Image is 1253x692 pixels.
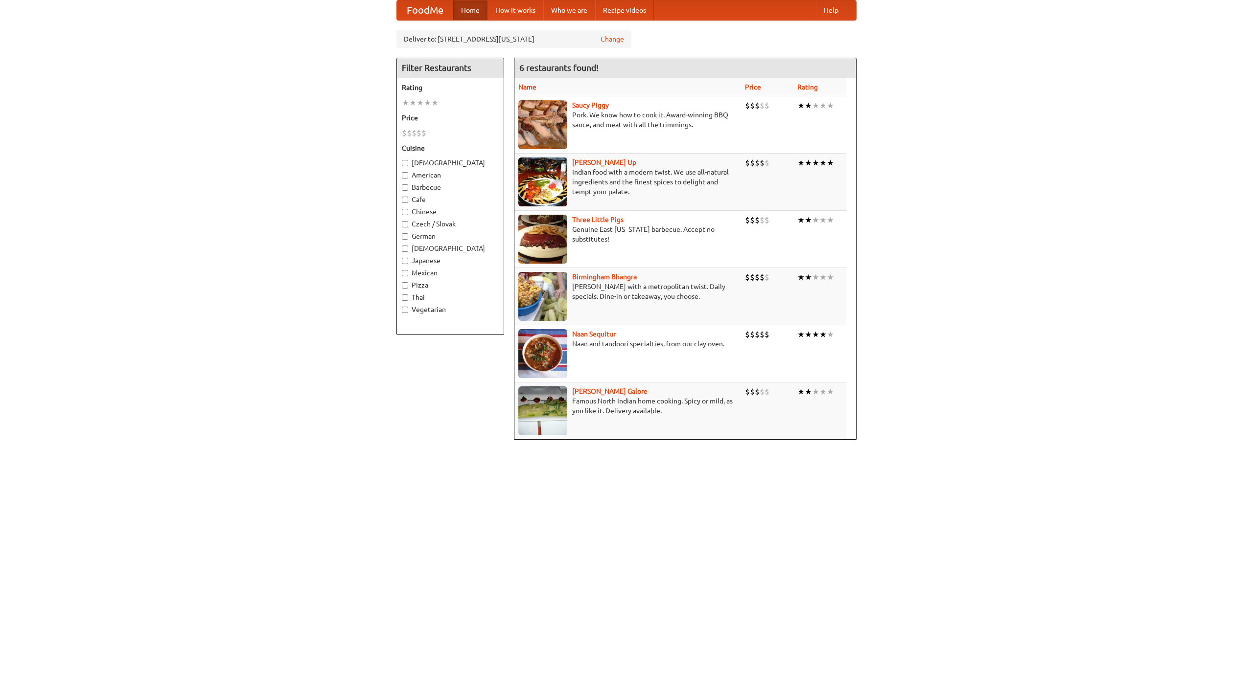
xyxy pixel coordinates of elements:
[402,221,408,227] input: Czech / Slovak
[402,231,499,241] label: German
[402,233,408,240] input: German
[402,170,499,180] label: American
[765,100,769,111] li: $
[402,307,408,313] input: Vegetarian
[572,216,624,223] a: Three Little Pigs
[518,329,567,378] img: naansequitur.jpg
[402,197,408,203] input: Cafe
[797,215,805,225] li: ★
[572,330,616,338] b: Naan Sequitur
[760,329,765,340] li: $
[396,30,631,48] div: Deliver to: [STREET_ADDRESS][US_STATE]
[827,272,834,283] li: ★
[805,100,812,111] li: ★
[595,0,654,20] a: Recipe videos
[745,157,750,168] li: $
[760,386,765,397] li: $
[518,100,567,149] img: saucy.jpg
[750,215,755,225] li: $
[755,272,760,283] li: $
[805,215,812,225] li: ★
[760,157,765,168] li: $
[518,110,737,130] p: Pork. We know how to cook it. Award-winning BBQ sauce, and meat with all the trimmings.
[409,97,417,108] li: ★
[572,158,636,166] a: [PERSON_NAME] Up
[518,339,737,349] p: Naan and tandoori specialties, from our clay oven.
[417,97,424,108] li: ★
[402,256,499,266] label: Japanese
[407,128,412,138] li: $
[518,215,567,264] img: littlepigs.jpg
[816,0,846,20] a: Help
[755,386,760,397] li: $
[745,83,761,91] a: Price
[402,268,499,278] label: Mexican
[518,396,737,416] p: Famous North Indian home cooking. Spicy or mild, as you like it. Delivery available.
[421,128,426,138] li: $
[819,100,827,111] li: ★
[453,0,487,20] a: Home
[402,207,499,217] label: Chinese
[760,100,765,111] li: $
[745,215,750,225] li: $
[424,97,431,108] li: ★
[812,329,819,340] li: ★
[412,128,417,138] li: $
[797,83,818,91] a: Rating
[797,100,805,111] li: ★
[431,97,439,108] li: ★
[755,100,760,111] li: $
[797,329,805,340] li: ★
[827,100,834,111] li: ★
[765,272,769,283] li: $
[518,272,567,321] img: bhangra.jpg
[819,157,827,168] li: ★
[745,272,750,283] li: $
[402,172,408,179] input: American
[760,215,765,225] li: $
[827,215,834,225] li: ★
[755,157,760,168] li: $
[402,258,408,264] input: Japanese
[402,128,407,138] li: $
[402,209,408,215] input: Chinese
[402,97,409,108] li: ★
[601,34,624,44] a: Change
[755,215,760,225] li: $
[402,270,408,276] input: Mexican
[519,63,599,72] ng-pluralize: 6 restaurants found!
[402,246,408,252] input: [DEMOGRAPHIC_DATA]
[572,101,609,109] b: Saucy Piggy
[397,0,453,20] a: FoodMe
[812,157,819,168] li: ★
[518,224,737,244] p: Genuine East [US_STATE] barbecue. Accept no substitutes!
[402,294,408,301] input: Thai
[805,157,812,168] li: ★
[750,100,755,111] li: $
[812,272,819,283] li: ★
[518,167,737,197] p: Indian food with a modern twist. We use all-natural ingredients and the finest spices to delight ...
[812,215,819,225] li: ★
[518,386,567,435] img: currygalore.jpg
[765,157,769,168] li: $
[402,182,499,192] label: Barbecue
[750,386,755,397] li: $
[819,386,827,397] li: ★
[750,272,755,283] li: $
[805,329,812,340] li: ★
[812,100,819,111] li: ★
[750,157,755,168] li: $
[402,244,499,253] label: [DEMOGRAPHIC_DATA]
[402,160,408,166] input: [DEMOGRAPHIC_DATA]
[750,329,755,340] li: $
[402,83,499,92] h5: Rating
[805,386,812,397] li: ★
[572,387,648,395] a: [PERSON_NAME] Galore
[805,272,812,283] li: ★
[397,58,504,78] h4: Filter Restaurants
[797,386,805,397] li: ★
[543,0,595,20] a: Who we are
[745,100,750,111] li: $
